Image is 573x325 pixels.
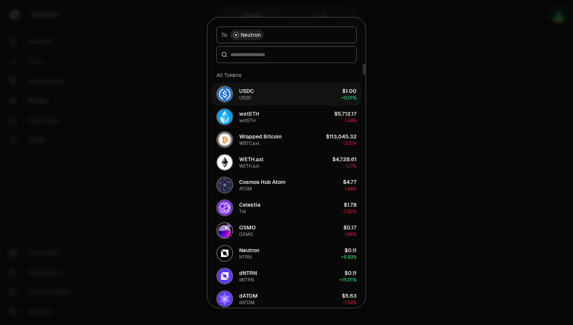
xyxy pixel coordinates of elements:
div: USDC [239,87,254,95]
button: wstETH LogowstETHwstETH$5,712.17-1.24% [212,105,361,128]
div: $1.78 [344,201,357,209]
button: ToNeutron LogoNeutron [216,27,357,43]
span: -1.54% [343,300,357,306]
span: + 15.01% [340,277,357,283]
img: dATOM Logo [217,291,232,306]
button: WBTC.axl LogoWrapped BitcoinWBTC.axl$113,045.32-2.21% [212,128,361,151]
div: dATOM [239,300,255,306]
div: dNTRN [239,269,257,277]
img: WBTC.axl Logo [217,132,232,147]
div: USDC [239,95,251,101]
button: WETH.axl LogoWETH.axlWETH.axl$4,728.61-1.17% [212,151,361,174]
button: NTRN LogoNeutronNTRN$0.11+5.93% [212,242,361,265]
span: -1.24% [343,118,357,124]
div: Cosmos Hub Atom [239,178,285,186]
div: WETH.axl [239,155,263,163]
div: Celestia [239,201,260,209]
span: + 5.93% [341,254,357,260]
button: OSMO LogoOSMOOSMO$0.17-1.96% [212,219,361,242]
button: dATOM LogodATOMdATOM$5.63-1.54% [212,287,361,310]
div: ATOM [239,186,252,192]
span: + 0.01% [341,95,357,101]
div: NTRN [239,254,252,260]
button: ATOM LogoCosmos Hub AtomATOM$4.77-1.44% [212,174,361,196]
div: $4,728.61 [332,155,357,163]
div: OSMO [239,231,253,237]
div: $113,045.32 [326,133,357,140]
span: -1.96% [343,231,357,237]
div: $5,712.17 [334,110,357,118]
img: TIA Logo [217,200,232,215]
div: All Tokens [212,68,361,83]
span: Neutron [241,31,261,39]
img: dNTRN Logo [217,268,232,284]
div: Wrapped Bitcoin [239,133,282,140]
div: wstETH [239,118,256,124]
div: dNTRN [239,277,254,283]
div: Neutron [239,246,259,254]
div: $0.11 [344,246,357,254]
img: WETH.axl Logo [217,155,232,170]
div: $0.17 [343,224,357,231]
div: $1.00 [342,87,357,95]
div: $0.11 [344,269,357,277]
span: -1.17% [344,163,357,169]
div: dATOM [239,292,258,300]
img: USDC Logo [217,86,232,102]
div: $5.63 [342,292,357,300]
img: ATOM Logo [217,177,232,193]
img: wstETH Logo [217,109,232,124]
span: To [221,31,227,39]
div: $4.77 [343,178,357,186]
button: USDC LogoUSDCUSDC$1.00+0.01% [212,83,361,105]
button: dNTRN LogodNTRNdNTRN$0.11+15.01% [212,265,361,287]
button: TIA LogoCelestiaTIA$1.78-3.30% [212,196,361,219]
img: NTRN Logo [217,246,232,261]
div: WBTC.axl [239,140,259,146]
div: OSMO [239,224,256,231]
img: Neutron Logo [233,32,239,38]
span: -1.44% [343,186,357,192]
span: -2.21% [343,140,357,146]
img: OSMO Logo [217,223,232,238]
div: TIA [239,209,246,215]
div: wstETH [239,110,259,118]
div: WETH.axl [239,163,259,169]
span: -3.30% [342,209,357,215]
